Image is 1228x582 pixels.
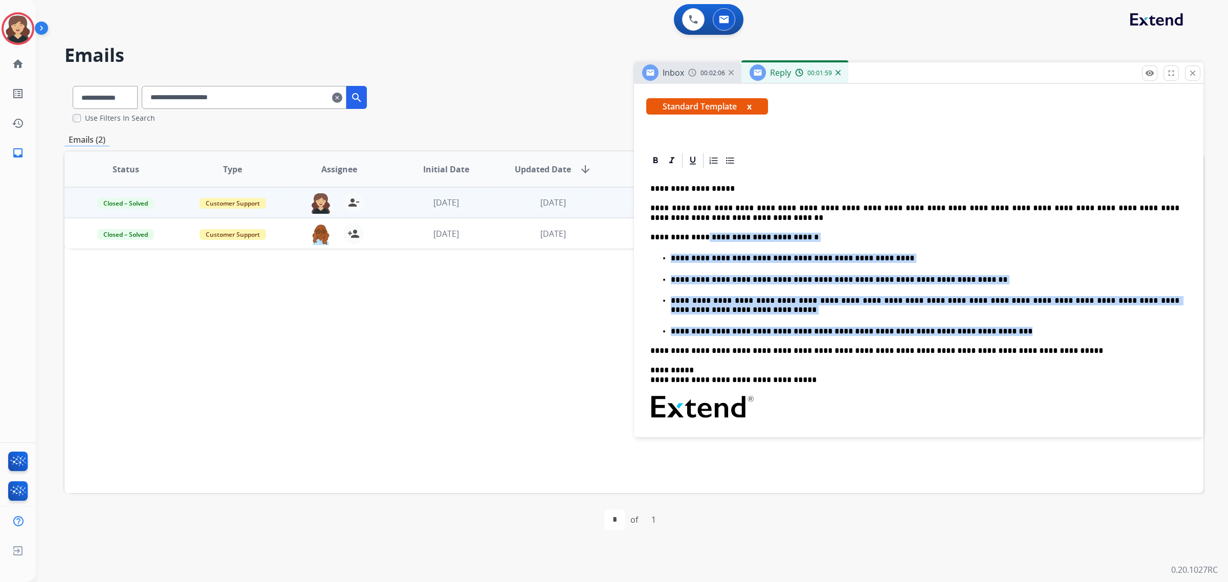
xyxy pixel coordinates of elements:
[770,67,791,78] span: Reply
[12,87,24,100] mat-icon: list_alt
[540,197,566,208] span: [DATE]
[12,117,24,129] mat-icon: history
[4,14,32,43] img: avatar
[223,163,242,175] span: Type
[1167,69,1176,78] mat-icon: fullscreen
[648,153,663,168] div: Bold
[200,229,266,240] span: Customer Support
[321,163,357,175] span: Assignee
[433,197,459,208] span: [DATE]
[12,58,24,70] mat-icon: home
[311,223,331,245] img: agent-avatar
[540,228,566,239] span: [DATE]
[347,228,360,240] mat-icon: person_add
[706,153,721,168] div: Ordered List
[97,229,154,240] span: Closed – Solved
[350,92,363,104] mat-icon: search
[12,147,24,159] mat-icon: inbox
[643,509,664,530] div: 1
[630,513,638,526] div: of
[722,153,738,168] div: Bullet List
[1145,69,1154,78] mat-icon: remove_red_eye
[97,198,154,209] span: Closed – Solved
[423,163,469,175] span: Initial Date
[85,113,155,123] label: Use Filters In Search
[579,163,591,175] mat-icon: arrow_downward
[347,196,360,209] mat-icon: person_remove
[113,163,139,175] span: Status
[200,198,266,209] span: Customer Support
[515,163,571,175] span: Updated Date
[332,92,342,104] mat-icon: clear
[1188,69,1197,78] mat-icon: close
[64,45,1203,65] h2: Emails
[433,228,459,239] span: [DATE]
[1171,564,1218,576] p: 0.20.1027RC
[664,153,679,168] div: Italic
[311,192,331,214] img: agent-avatar
[663,67,684,78] span: Inbox
[700,69,725,77] span: 00:02:06
[807,69,832,77] span: 00:01:59
[747,100,752,113] button: x
[646,98,768,115] span: Standard Template
[64,133,109,146] p: Emails (2)
[685,153,700,168] div: Underline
